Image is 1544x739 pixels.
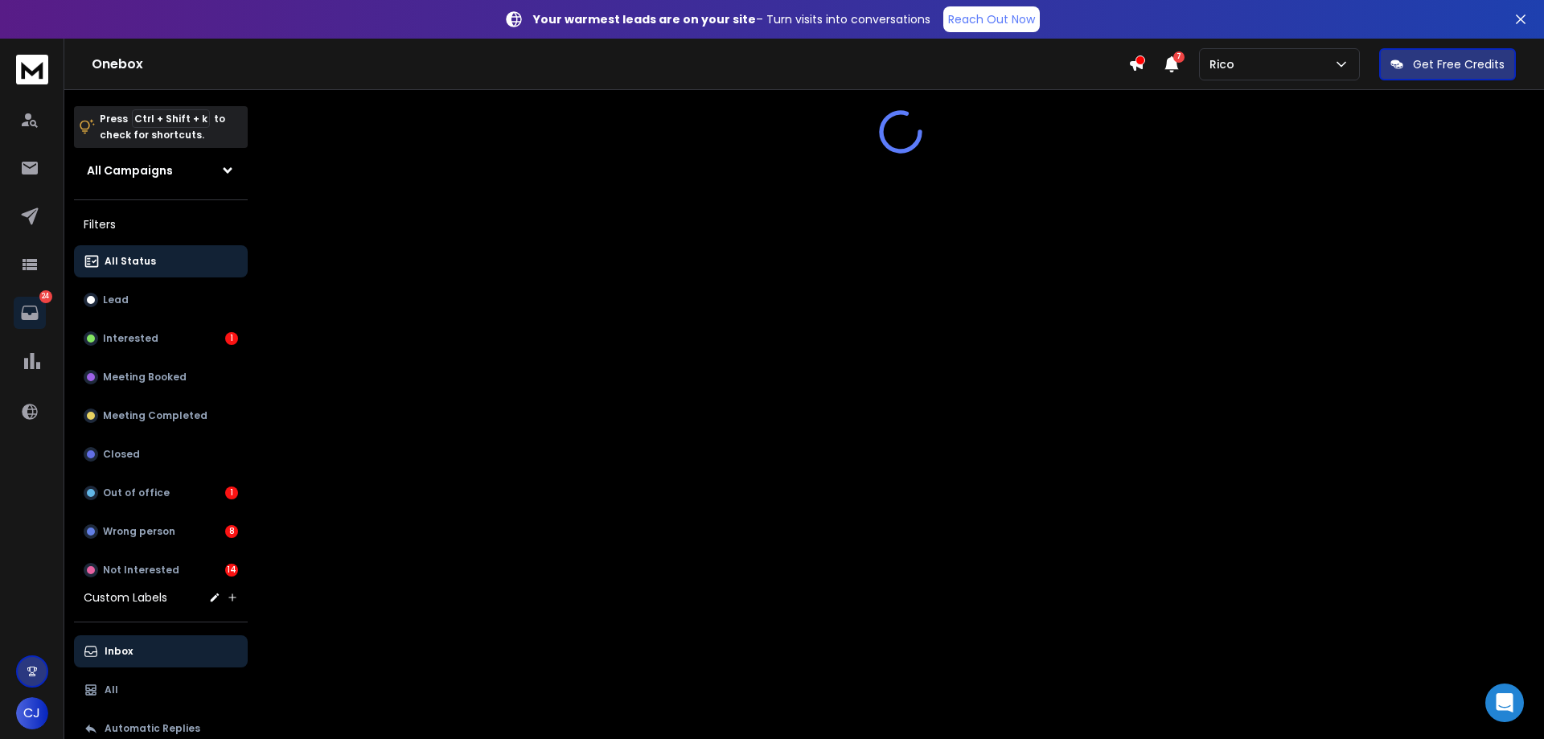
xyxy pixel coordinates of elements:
button: Meeting Completed [74,400,248,432]
p: Get Free Credits [1413,56,1505,72]
p: Not Interested [103,564,179,577]
button: Not Interested14 [74,554,248,586]
button: CJ [16,697,48,729]
p: Wrong person [103,525,175,538]
button: All Status [74,245,248,277]
div: 1 [225,487,238,499]
p: Rico [1209,56,1241,72]
button: All Campaigns [74,154,248,187]
button: Inbox [74,635,248,667]
span: 7 [1173,51,1185,63]
p: All Status [105,255,156,268]
p: 24 [39,290,52,303]
p: Interested [103,332,158,345]
a: 24 [14,297,46,329]
p: All [105,684,118,696]
div: Open Intercom Messenger [1485,684,1524,722]
h3: Custom Labels [84,589,167,606]
h1: All Campaigns [87,162,173,179]
p: – Turn visits into conversations [533,11,930,27]
p: Closed [103,448,140,461]
p: Meeting Completed [103,409,207,422]
button: Out of office1 [74,477,248,509]
div: 14 [225,564,238,577]
h3: Filters [74,213,248,236]
button: Get Free Credits [1379,48,1516,80]
img: logo [16,55,48,84]
p: Lead [103,294,129,306]
button: Closed [74,438,248,470]
div: 8 [225,525,238,538]
button: Interested1 [74,322,248,355]
p: Press to check for shortcuts. [100,111,225,143]
button: Wrong person8 [74,515,248,548]
button: All [74,674,248,706]
div: 1 [225,332,238,345]
strong: Your warmest leads are on your site [533,11,756,27]
span: Ctrl + Shift + k [132,109,210,128]
p: Out of office [103,487,170,499]
a: Reach Out Now [943,6,1040,32]
p: Reach Out Now [948,11,1035,27]
button: Meeting Booked [74,361,248,393]
p: Automatic Replies [105,722,200,735]
p: Meeting Booked [103,371,187,384]
p: Inbox [105,645,133,658]
h1: Onebox [92,55,1128,74]
button: Lead [74,284,248,316]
